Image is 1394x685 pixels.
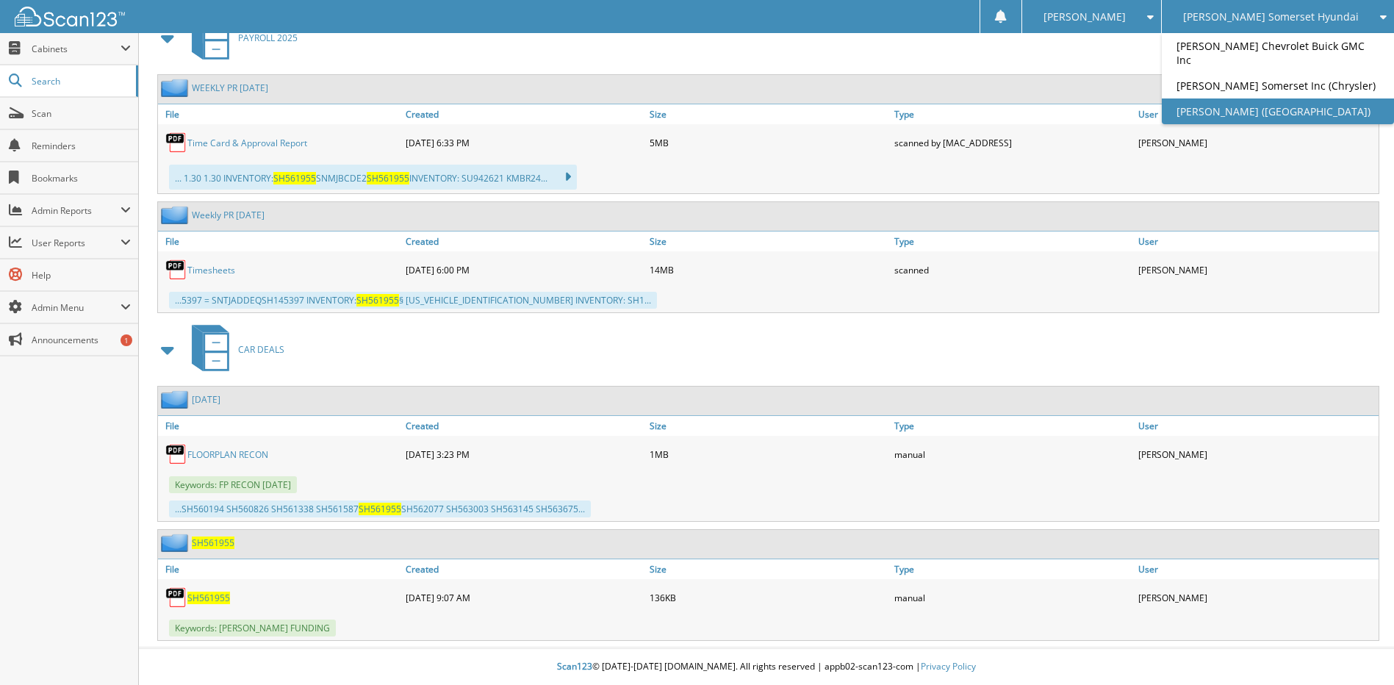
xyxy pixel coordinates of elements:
a: [PERSON_NAME] Chevrolet Buick GMC Inc [1162,33,1394,73]
a: User [1135,104,1379,124]
span: Admin Menu [32,301,121,314]
img: folder2.png [161,534,192,552]
a: [DATE] [192,393,220,406]
div: scanned [891,255,1135,284]
span: PAYROLL 2025 [238,32,298,44]
a: Size [646,232,890,251]
a: Created [402,104,646,124]
img: scan123-logo-white.svg [15,7,125,26]
span: SH561955 [359,503,401,515]
img: PDF.png [165,259,187,281]
div: ...5397 = SNTJADDEQSH145397 INVENTORY: § [US_VEHICLE_IDENTIFICATION_NUMBER] INVENTORY: SH1... [169,292,657,309]
a: File [158,104,402,124]
div: 5MB [646,128,890,157]
div: [DATE] 6:00 PM [402,255,646,284]
img: PDF.png [165,443,187,465]
a: FLOORPLAN RECON [187,448,268,461]
div: 1MB [646,440,890,469]
span: User Reports [32,237,121,249]
span: SH561955 [273,172,316,184]
a: User [1135,559,1379,579]
a: Created [402,232,646,251]
a: File [158,232,402,251]
a: WEEKLY PR [DATE] [192,82,268,94]
a: [PERSON_NAME] Somerset Inc (Chrysler) [1162,73,1394,98]
div: 14MB [646,255,890,284]
a: [PERSON_NAME] ([GEOGRAPHIC_DATA]) [1162,98,1394,124]
div: [PERSON_NAME] [1135,128,1379,157]
span: Reminders [32,140,131,152]
div: [PERSON_NAME] [1135,583,1379,612]
div: manual [891,583,1135,612]
span: Scan [32,107,131,120]
a: User [1135,232,1379,251]
a: SH561955 [192,537,234,549]
a: Size [646,559,890,579]
span: Search [32,75,129,87]
span: Keywords: [PERSON_NAME] FUNDING [169,620,336,636]
span: Admin Reports [32,204,121,217]
a: User [1135,416,1379,436]
span: CAR DEALS [238,343,284,356]
a: Type [891,232,1135,251]
img: PDF.png [165,132,187,154]
span: Bookmarks [32,172,131,184]
span: Help [32,269,131,281]
div: manual [891,440,1135,469]
div: [PERSON_NAME] [1135,440,1379,469]
div: 1 [121,334,132,346]
div: [PERSON_NAME] [1135,255,1379,284]
span: [PERSON_NAME] Somerset Hyundai [1183,12,1359,21]
a: Type [891,559,1135,579]
div: [DATE] 3:23 PM [402,440,646,469]
img: PDF.png [165,587,187,609]
span: [PERSON_NAME] [1043,12,1126,21]
a: CAR DEALS [183,320,284,379]
a: Created [402,416,646,436]
div: [DATE] 9:07 AM [402,583,646,612]
a: Size [646,416,890,436]
img: folder2.png [161,390,192,409]
a: Type [891,416,1135,436]
a: File [158,416,402,436]
div: 136KB [646,583,890,612]
img: folder2.png [161,79,192,97]
a: Timesheets [187,264,235,276]
div: © [DATE]-[DATE] [DOMAIN_NAME]. All rights reserved | appb02-scan123-com | [139,649,1394,685]
span: SH561955 [367,172,409,184]
img: folder2.png [161,206,192,224]
a: Size [646,104,890,124]
span: Cabinets [32,43,121,55]
a: Privacy Policy [921,660,976,673]
span: Announcements [32,334,131,346]
div: ...SH560194 SH560826 SH561338 SH561587 SH562077 SH563003 SH563145 SH563675... [169,501,591,517]
a: Time Card & Approval Report [187,137,307,149]
a: Created [402,559,646,579]
a: PAYROLL 2025 [183,9,298,67]
span: SH561955 [356,294,399,306]
a: Type [891,104,1135,124]
a: Weekly PR [DATE] [192,209,265,221]
a: SH561955 [187,592,230,604]
span: Scan123 [557,660,592,673]
a: File [158,559,402,579]
span: Keywords: FP RECON [DATE] [169,476,297,493]
div: scanned by [MAC_ADDRESS] [891,128,1135,157]
div: [DATE] 6:33 PM [402,128,646,157]
div: ... 1.30 1.30 INVENTORY: SNMJBCDE2 INVENTORY: SU942621 KMBR24... [169,165,577,190]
